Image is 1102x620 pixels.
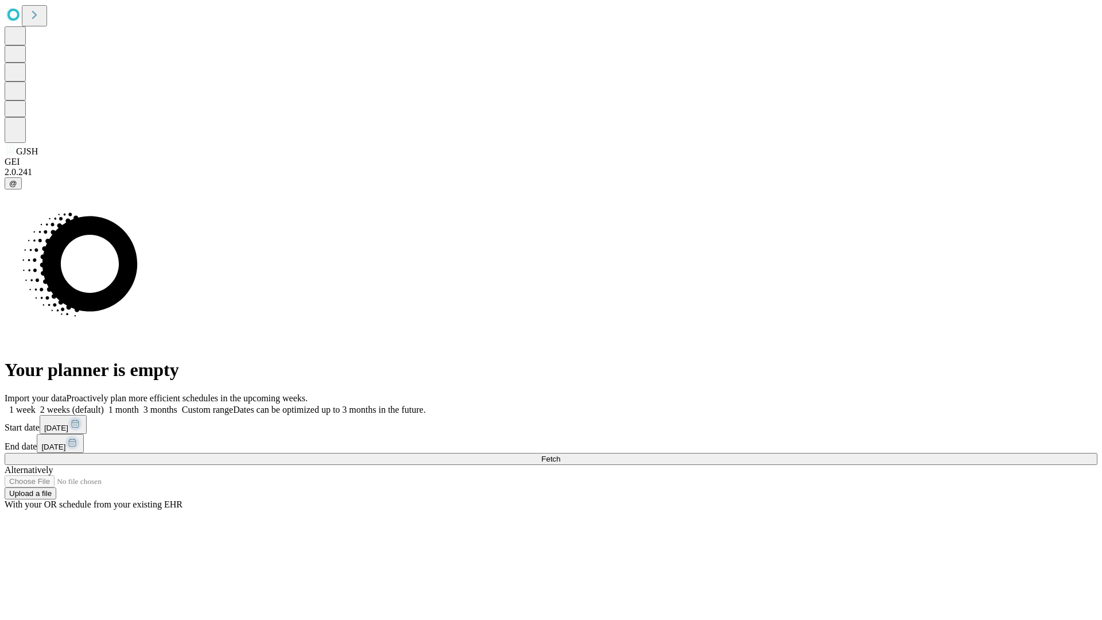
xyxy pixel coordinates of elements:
span: Proactively plan more efficient schedules in the upcoming weeks. [67,393,308,403]
button: Fetch [5,453,1097,465]
button: [DATE] [40,415,87,434]
span: Import your data [5,393,67,403]
div: GEI [5,157,1097,167]
span: 2 weeks (default) [40,405,104,414]
span: Dates can be optimized up to 3 months in the future. [233,405,425,414]
span: 1 week [9,405,36,414]
div: End date [5,434,1097,453]
div: Start date [5,415,1097,434]
span: Alternatively [5,465,53,475]
span: [DATE] [41,443,65,451]
span: Custom range [182,405,233,414]
span: @ [9,179,17,188]
span: 1 month [108,405,139,414]
span: Fetch [541,455,560,463]
span: [DATE] [44,424,68,432]
div: 2.0.241 [5,167,1097,177]
button: Upload a file [5,487,56,499]
span: 3 months [143,405,177,414]
button: [DATE] [37,434,84,453]
button: @ [5,177,22,189]
span: GJSH [16,146,38,156]
span: With your OR schedule from your existing EHR [5,499,183,509]
h1: Your planner is empty [5,359,1097,381]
